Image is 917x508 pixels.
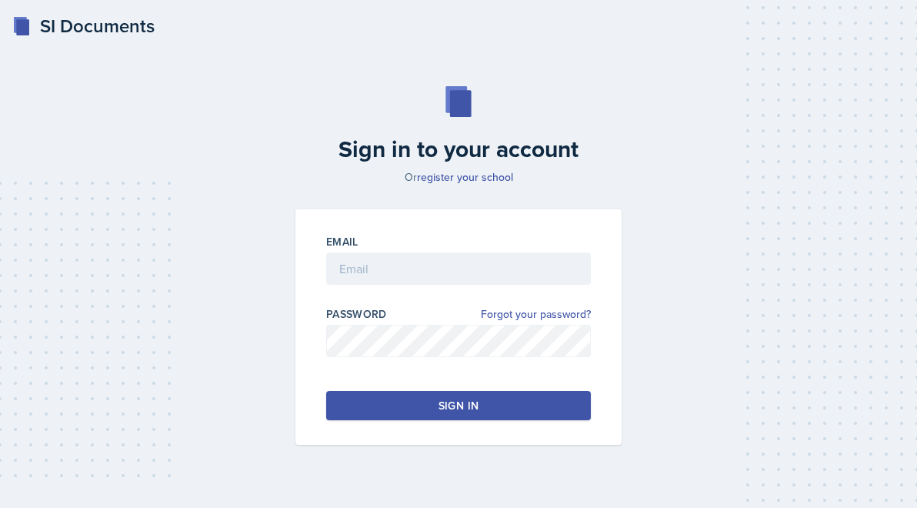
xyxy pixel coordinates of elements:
[286,169,631,185] p: Or
[326,234,358,249] label: Email
[286,135,631,163] h2: Sign in to your account
[326,306,387,322] label: Password
[326,391,591,420] button: Sign in
[481,306,591,323] a: Forgot your password?
[417,169,513,185] a: register your school
[326,252,591,285] input: Email
[438,398,479,413] div: Sign in
[12,12,155,40] a: SI Documents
